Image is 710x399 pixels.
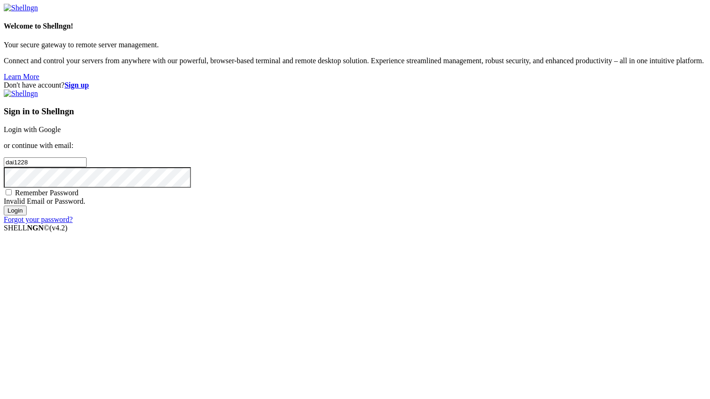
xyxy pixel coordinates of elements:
[4,73,39,81] a: Learn More
[4,81,706,89] div: Don't have account?
[4,224,67,232] span: SHELL ©
[4,41,706,49] p: Your secure gateway to remote server management.
[4,106,706,117] h3: Sign in to Shellngn
[4,57,706,65] p: Connect and control your servers from anywhere with our powerful, browser-based terminal and remo...
[4,197,706,206] div: Invalid Email or Password.
[6,189,12,195] input: Remember Password
[27,224,44,232] b: NGN
[50,224,68,232] span: 4.2.0
[15,189,79,197] span: Remember Password
[4,89,38,98] img: Shellngn
[4,4,38,12] img: Shellngn
[65,81,89,89] a: Sign up
[4,206,27,215] input: Login
[4,141,706,150] p: or continue with email:
[4,215,73,223] a: Forgot your password?
[4,22,706,30] h4: Welcome to Shellngn!
[4,126,61,133] a: Login with Google
[4,157,87,167] input: Email address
